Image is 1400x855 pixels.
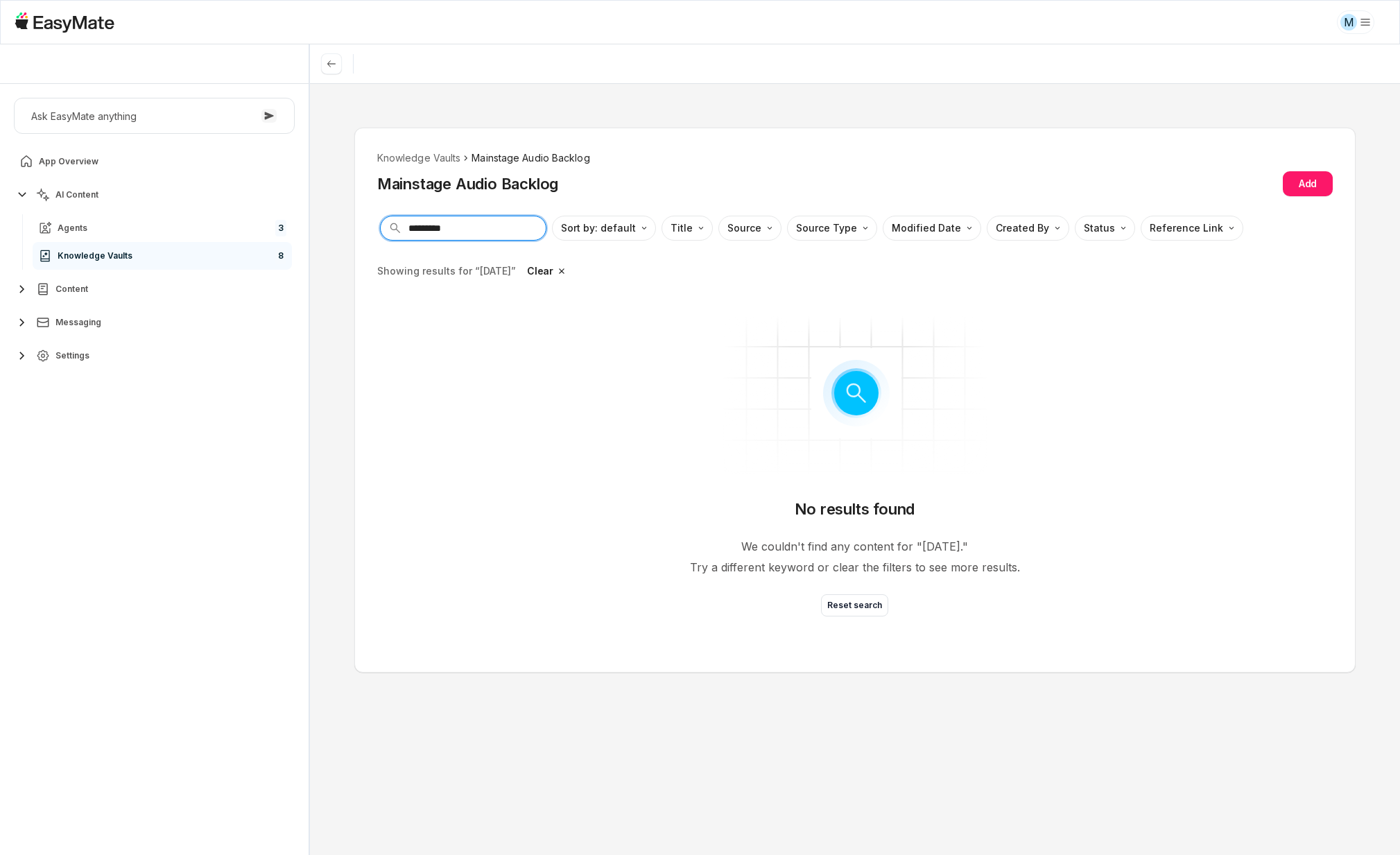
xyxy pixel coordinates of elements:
span: AI Content [55,189,98,200]
span: Content [55,284,88,295]
span: 3 [275,220,286,236]
p: Created By [996,221,1049,236]
button: Settings [14,342,295,370]
p: Source [727,221,761,236]
p: Sort by: default [561,221,636,236]
p: We couldn't find any content for " [DATE]. " [741,536,968,557]
p: Showing results for “[DATE]” [377,264,516,279]
button: Status [1075,216,1135,241]
button: AI Content [14,181,295,209]
span: Mainstage Audio Backlog [472,150,589,166]
p: Modified Date [892,221,961,236]
button: Sort by: default [552,216,656,241]
div: M [1340,14,1357,31]
button: Add [1283,171,1333,196]
button: Modified Date [883,216,981,241]
nav: breadcrumb [377,150,1333,166]
button: Source Type [787,216,877,241]
p: No results found [795,499,915,519]
h2: Mainstage Audio Backlog [377,173,558,194]
li: Knowledge Vaults [377,150,461,166]
button: Reference Link [1141,216,1243,241]
button: Ask EasyMate anything [14,98,295,134]
button: Reset search [821,594,888,616]
p: Source Type [796,221,857,236]
p: Reference Link [1150,221,1223,236]
span: 8 [275,248,286,264]
button: Title [662,216,713,241]
a: App Overview [14,148,295,175]
span: Knowledge Vaults [58,250,132,261]
span: Agents [58,223,87,234]
p: Title [671,221,693,236]
p: Status [1084,221,1115,236]
button: Messaging [14,309,295,336]
button: Content [14,275,295,303]
button: Clear search query [521,260,575,282]
p: Try a different keyword or clear the filters to see more results. [690,557,1020,578]
span: App Overview [39,156,98,167]
a: Knowledge Vaults8 [33,242,292,270]
span: Settings [55,350,89,361]
span: Messaging [55,317,101,328]
button: Source [718,216,781,241]
button: Created By [987,216,1069,241]
a: Agents3 [33,214,292,242]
